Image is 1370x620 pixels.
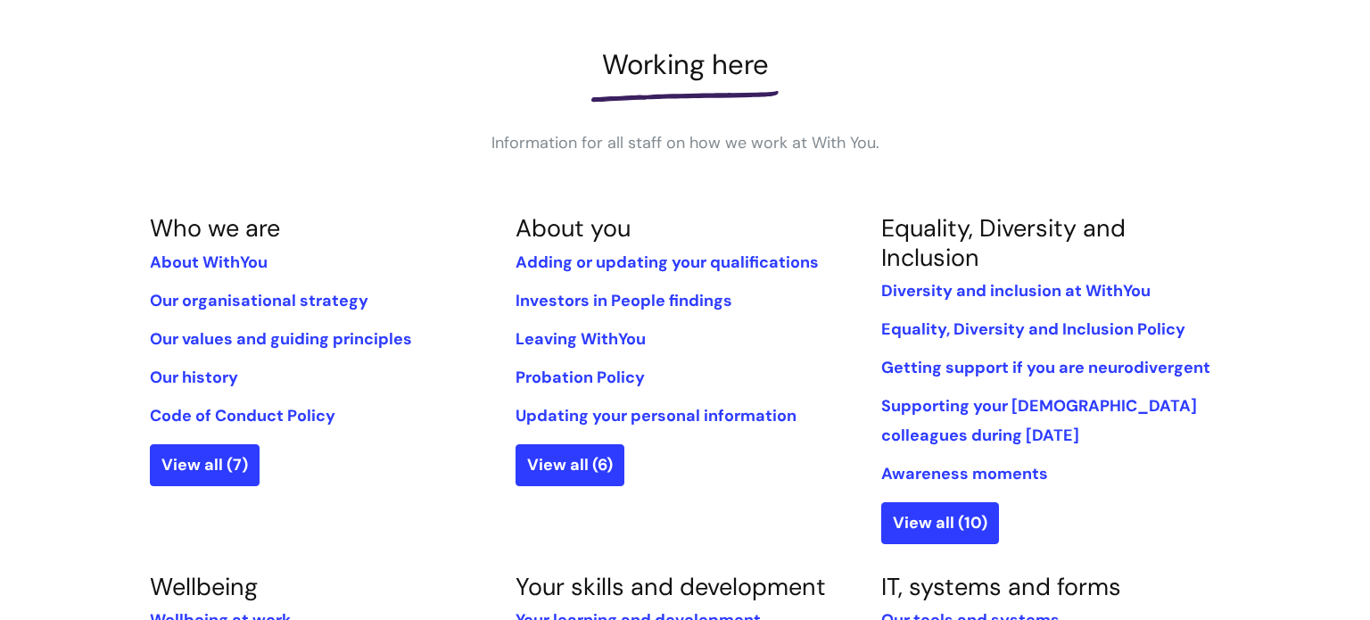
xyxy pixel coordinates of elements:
[150,444,260,485] a: View all (7)
[150,252,268,273] a: About WithYou
[150,48,1220,81] h1: Working here
[881,571,1121,602] a: IT, systems and forms
[150,290,368,311] a: Our organisational strategy
[150,328,412,350] a: Our values and guiding principles
[516,290,732,311] a: Investors in People findings
[881,502,999,543] a: View all (10)
[150,367,238,388] a: Our history
[881,318,1185,340] a: Equality, Diversity and Inclusion Policy
[417,128,953,157] p: Information for all staff on how we work at With You.
[516,252,819,273] a: Adding or updating your qualifications
[150,571,258,602] a: Wellbeing
[150,405,335,426] a: Code of Conduct Policy
[881,212,1126,272] a: Equality, Diversity and Inclusion
[881,280,1151,302] a: Diversity and inclusion at WithYou
[516,328,646,350] a: Leaving WithYou
[881,395,1197,445] a: Supporting your [DEMOGRAPHIC_DATA] colleagues during [DATE]
[516,405,796,426] a: Updating your personal information
[516,571,826,602] a: Your skills and development
[516,444,624,485] a: View all (6)
[150,212,280,244] a: Who we are
[516,367,645,388] a: Probation Policy
[881,357,1210,378] a: Getting support if you are neurodivergent
[881,463,1048,484] a: Awareness moments
[516,212,631,244] a: About you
